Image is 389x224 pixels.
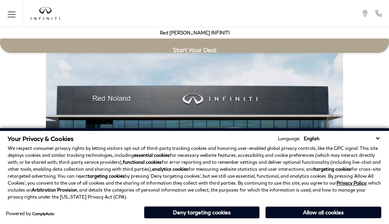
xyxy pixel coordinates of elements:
[123,159,162,165] strong: functional cookies
[31,7,60,20] img: INFINITI
[144,206,260,219] button: Deny targeting cookies
[31,7,60,20] a: infiniti
[173,46,216,53] span: Start Your Deal
[8,145,381,200] p: We respect consumer privacy rights by letting visitors opt out of third-party tracking cookies an...
[134,152,170,158] strong: essential cookies
[88,173,125,179] strong: targeting cookies
[152,166,188,172] strong: analytics cookies
[8,135,74,142] span: Your Privacy & Cookies
[266,207,381,218] button: Allow all cookies
[32,187,77,193] strong: Arbitration Provision
[32,211,54,216] a: ComplyAuto
[337,180,366,186] a: Privacy Policy
[302,135,381,142] select: Language Select
[314,166,351,172] strong: targeting cookies
[6,211,54,216] div: Powered by
[278,136,300,141] div: Language:
[160,30,230,36] a: Red [PERSON_NAME] INFINITI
